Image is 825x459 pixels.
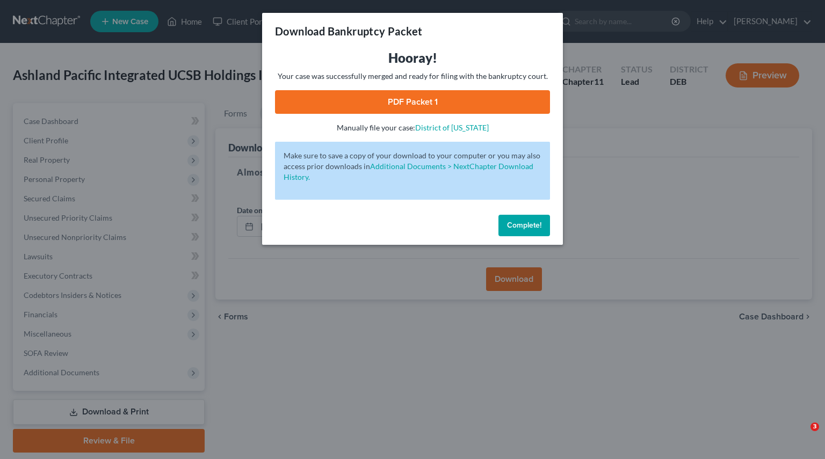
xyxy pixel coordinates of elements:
button: Complete! [498,215,550,236]
a: PDF Packet 1 [275,90,550,114]
span: 3 [810,422,819,431]
p: Make sure to save a copy of your download to your computer or you may also access prior downloads in [284,150,541,183]
a: District of [US_STATE] [415,123,489,132]
h3: Hooray! [275,49,550,67]
h3: Download Bankruptcy Packet [275,24,422,39]
a: Additional Documents > NextChapter Download History. [284,162,533,181]
p: Manually file your case: [275,122,550,133]
span: Complete! [507,221,541,230]
p: Your case was successfully merged and ready for filing with the bankruptcy court. [275,71,550,82]
iframe: Intercom live chat [788,422,814,448]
